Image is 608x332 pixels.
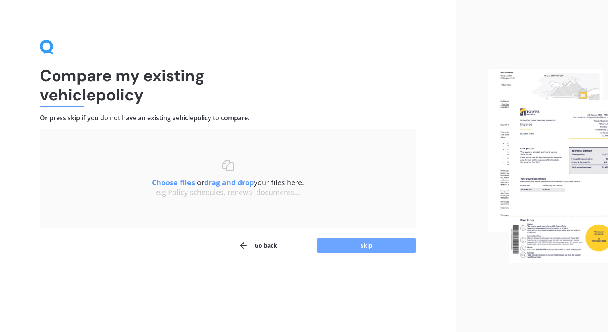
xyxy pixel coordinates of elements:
span: or your files here. [152,178,304,187]
h1: Compare my existing vehicle policy [40,66,416,104]
b: drag and drop [204,178,254,187]
u: Choose files [152,178,195,187]
button: Skip [317,238,416,253]
h4: Or press skip if you do not have an existing vehicle policy to compare. [40,114,416,122]
img: files.webp [488,69,608,263]
button: Go back [239,238,277,254]
div: e.g Policy schedules, renewal documents... [56,188,400,197]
